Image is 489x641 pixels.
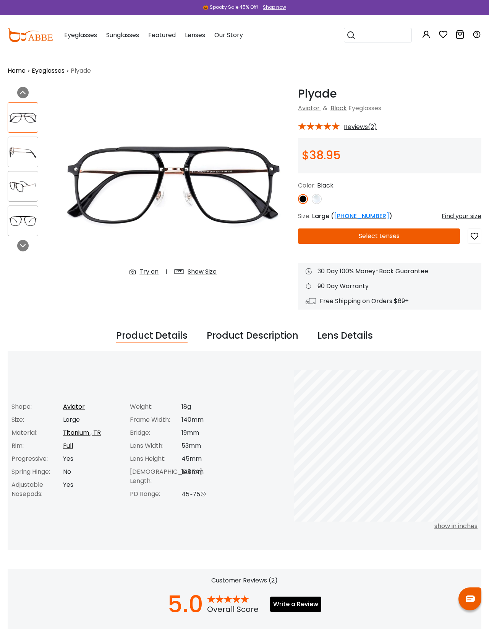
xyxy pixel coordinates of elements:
div: show in inches [294,522,478,531]
span: Reviews(2) [344,124,377,130]
span: $38.95 [302,147,341,163]
div: [DEMOGRAPHIC_DATA] Length: [130,467,181,486]
div: Lens Height: [130,454,181,463]
div: 5.0 [168,587,203,621]
img: Plyade Black Titanium , TR Eyeglasses , NosePads Frames from ABBE Glasses [56,87,290,282]
div: Yes [63,454,122,463]
div: 140mm [181,415,241,424]
img: abbeglasses.com [8,28,53,42]
a: Home [8,66,26,75]
div: Bridge: [130,428,181,437]
i: PD Range Message [200,491,206,497]
span: Featured [148,31,176,39]
span: Our Story [214,31,243,39]
div: Product Details [116,329,188,343]
span: Color: [298,181,316,190]
div: PD Range: [130,489,181,499]
div: Shop now [263,4,286,11]
a: Shop now [259,4,286,10]
span: Black [317,181,334,190]
span: Sunglasses [106,31,139,39]
span: Lenses [185,31,205,39]
div: 53mm [181,441,241,450]
span: Large ( ) [312,212,392,220]
div: Overall Score [207,603,259,615]
div: Frame Width: [130,415,181,424]
div: Lens Details [317,329,373,343]
a: [PHONE_NUMBER] [334,212,389,220]
a: Aviator [63,402,85,411]
button: Select Lenses [298,228,460,244]
div: Size: [11,415,63,424]
span: Eyeglasses [348,104,381,113]
div: 🎃 Spooky Sale 45% Off! [203,4,258,11]
div: 45~75 [181,489,241,499]
span: & [321,104,329,113]
img: chat [466,595,475,602]
h1: Plyade [298,87,481,101]
h2: Customer Reviews (2) [8,577,481,584]
div: Adjustable Nosepads: [11,480,63,499]
img: Plyade Black Titanium , TR Eyeglasses , NosePads Frames from ABBE Glasses [8,145,38,160]
a: Full [63,441,73,450]
div: 148mm [181,467,241,486]
div: Progressive: [11,454,63,463]
img: Plyade Black Titanium , TR Eyeglasses , NosePads Frames from ABBE Glasses [8,179,38,194]
div: Weight: [130,402,181,411]
img: Plyade Black Titanium , TR Eyeglasses , NosePads Frames from ABBE Glasses [8,214,38,228]
div: Material: [11,428,63,437]
span: Size: [298,212,311,220]
a: Titanium , TR [63,428,101,437]
div: 45mm [181,454,241,463]
a: Eyeglasses [32,66,65,75]
button: Write a Review [270,597,321,612]
div: Rim: [11,441,63,450]
div: Large [63,415,122,424]
div: 19mm [181,428,241,437]
span: Plyade [71,66,91,75]
div: 90 Day Warranty [306,282,474,291]
div: Product Description [207,329,298,343]
div: Spring Hinge: [11,467,63,476]
div: Find your size [442,212,481,221]
div: Shape: [11,402,63,411]
a: Black [330,104,347,113]
div: Try on [139,267,159,276]
span: Eyeglasses [64,31,97,39]
div: Yes [63,480,122,499]
div: Free Shipping on Orders $69+ [306,297,474,306]
a: Aviator [298,104,320,113]
div: 18g [181,402,241,411]
div: 30 Day 100% Money-Back Guarantee [306,267,474,276]
div: Show Size [188,267,217,276]
div: Lens Width: [130,441,181,450]
img: Plyade Black Titanium , TR Eyeglasses , NosePads Frames from ABBE Glasses [8,110,38,125]
div: No [63,467,122,476]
